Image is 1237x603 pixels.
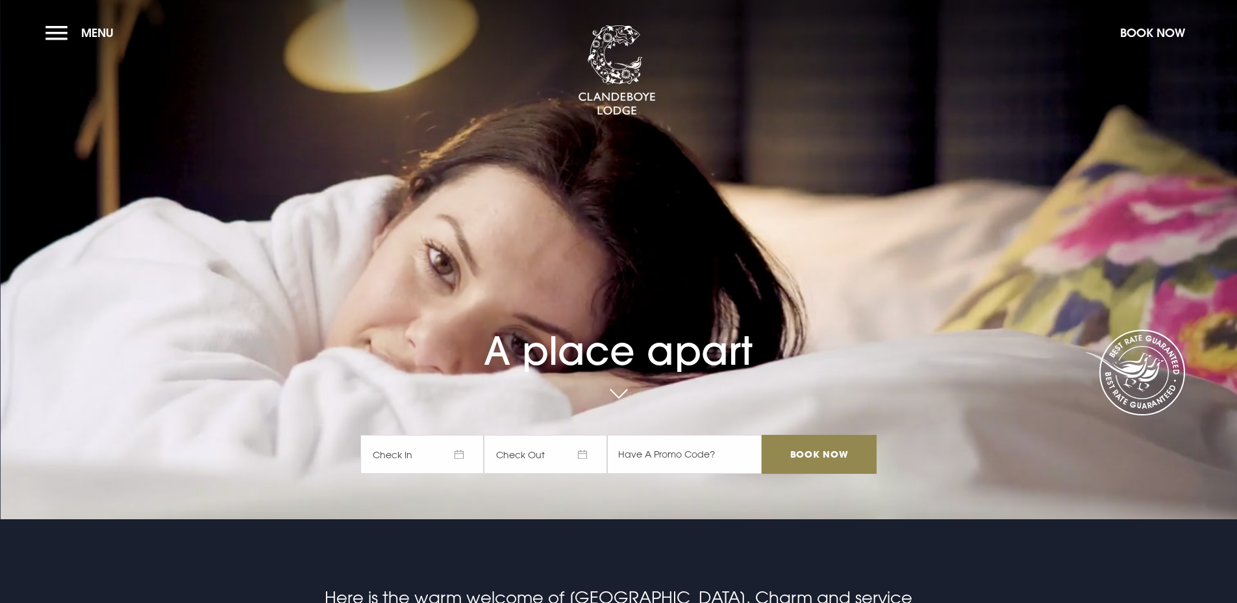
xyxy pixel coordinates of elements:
[578,25,656,116] img: Clandeboye Lodge
[1114,19,1192,47] button: Book Now
[607,435,762,474] input: Have A Promo Code?
[484,435,607,474] span: Check Out
[45,19,120,47] button: Menu
[360,435,484,474] span: Check In
[762,435,876,474] input: Book Now
[360,291,876,374] h1: A place apart
[81,25,114,40] span: Menu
